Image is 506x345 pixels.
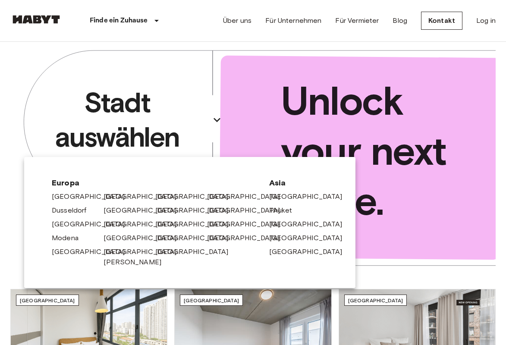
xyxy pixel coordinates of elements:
a: [GEOGRAPHIC_DATA] [155,233,237,243]
a: Phuket [269,205,301,216]
a: [GEOGRAPHIC_DATA] [207,205,289,216]
a: [GEOGRAPHIC_DATA] [104,205,185,216]
a: [GEOGRAPHIC_DATA] [52,219,134,229]
a: [GEOGRAPHIC_DATA] [104,219,185,229]
a: [GEOGRAPHIC_DATA] [155,247,237,257]
a: [GEOGRAPHIC_DATA] [269,191,351,202]
a: [GEOGRAPHIC_DATA] [207,219,289,229]
a: Dusseldorf [52,205,95,216]
a: [GEOGRAPHIC_DATA] [269,219,351,229]
span: Asia [269,178,328,188]
a: [GEOGRAPHIC_DATA] [155,219,237,229]
a: [GEOGRAPHIC_DATA] [155,191,237,202]
a: Modena [52,233,87,243]
a: [GEOGRAPHIC_DATA][PERSON_NAME] [104,247,185,267]
a: [GEOGRAPHIC_DATA] [269,247,351,257]
a: [GEOGRAPHIC_DATA] [207,233,289,243]
a: [GEOGRAPHIC_DATA] [155,205,237,216]
a: [GEOGRAPHIC_DATA] [269,233,351,243]
a: [GEOGRAPHIC_DATA] [104,191,185,202]
span: Europa [52,178,255,188]
a: [GEOGRAPHIC_DATA] [52,191,134,202]
a: [GEOGRAPHIC_DATA] [207,191,289,202]
a: [GEOGRAPHIC_DATA] [104,233,185,243]
a: [GEOGRAPHIC_DATA] [52,247,134,257]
